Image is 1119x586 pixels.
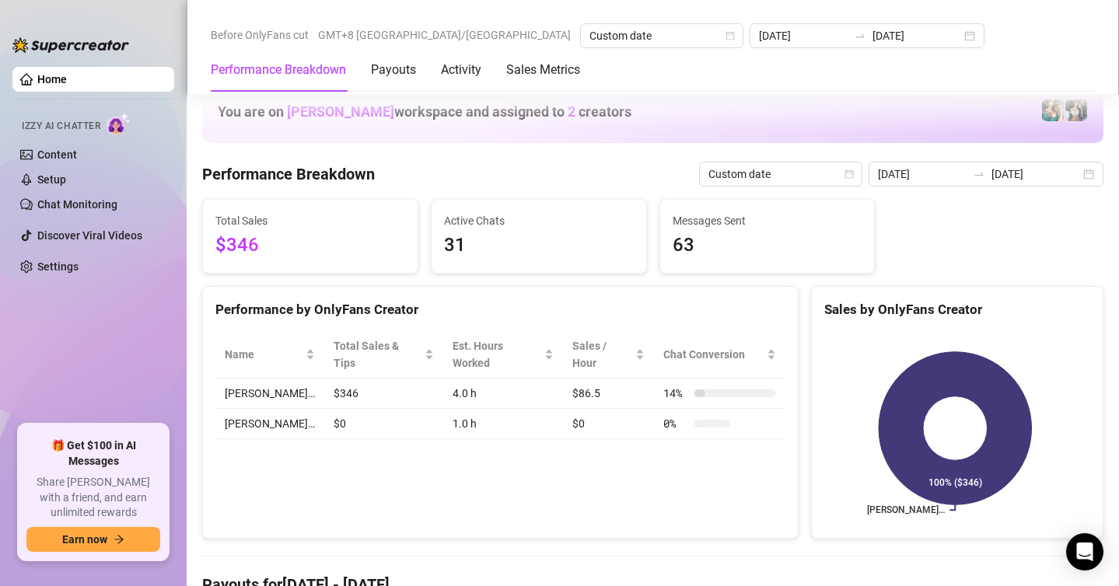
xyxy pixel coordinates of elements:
[12,37,129,53] img: logo-BBDzfeDw.svg
[37,260,79,273] a: Settings
[563,409,654,439] td: $0
[973,168,985,180] span: swap-right
[37,198,117,211] a: Chat Monitoring
[218,103,631,120] h1: You are on workspace and assigned to creators
[443,409,563,439] td: 1.0 h
[663,346,764,363] span: Chat Conversion
[1065,99,1087,121] img: Katy
[824,299,1090,320] div: Sales by OnlyFans Creator
[334,337,421,371] span: Total Sales & Tips
[211,61,346,79] div: Performance Breakdown
[506,61,580,79] div: Sales Metrics
[324,409,443,439] td: $0
[26,527,160,552] button: Earn nowarrow-right
[62,533,107,546] span: Earn now
[215,212,405,229] span: Total Sales
[872,27,961,44] input: End date
[444,231,634,260] span: 31
[991,166,1080,183] input: End date
[26,475,160,521] span: Share [PERSON_NAME] with a friend, and earn unlimited rewards
[215,378,324,409] td: [PERSON_NAME]…
[854,30,866,42] span: swap-right
[211,23,309,47] span: Before OnlyFans cut
[371,61,416,79] div: Payouts
[37,229,142,242] a: Discover Viral Videos
[1066,533,1103,570] div: Open Intercom Messenger
[215,331,324,378] th: Name
[215,409,324,439] td: [PERSON_NAME]…
[37,148,77,161] a: Content
[759,27,848,44] input: Start date
[572,337,632,371] span: Sales / Hour
[287,103,394,120] span: [PERSON_NAME]
[26,438,160,469] span: 🎁 Get $100 in AI Messages
[868,504,946,515] text: [PERSON_NAME]…
[654,331,785,378] th: Chat Conversion
[202,163,375,185] h4: Performance Breakdown
[568,103,575,120] span: 2
[441,61,481,79] div: Activity
[673,231,862,260] span: 63
[663,385,688,402] span: 14 %
[37,73,67,85] a: Home
[37,173,66,186] a: Setup
[215,299,785,320] div: Performance by OnlyFans Creator
[673,212,862,229] span: Messages Sent
[444,212,634,229] span: Active Chats
[324,378,443,409] td: $346
[443,378,563,409] td: 4.0 h
[453,337,541,371] div: Est. Hours Worked
[708,162,853,186] span: Custom date
[1042,99,1064,121] img: Zaddy
[663,415,688,432] span: 0 %
[844,169,854,179] span: calendar
[114,534,124,545] span: arrow-right
[726,31,735,40] span: calendar
[878,166,967,183] input: Start date
[324,331,443,378] th: Total Sales & Tips
[589,24,734,47] span: Custom date
[107,113,131,135] img: AI Chatter
[563,331,654,378] th: Sales / Hour
[318,23,571,47] span: GMT+8 [GEOGRAPHIC_DATA]/[GEOGRAPHIC_DATA]
[215,231,405,260] span: $346
[854,30,866,42] span: to
[225,346,302,363] span: Name
[563,378,654,409] td: $86.5
[973,168,985,180] span: to
[22,119,100,134] span: Izzy AI Chatter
